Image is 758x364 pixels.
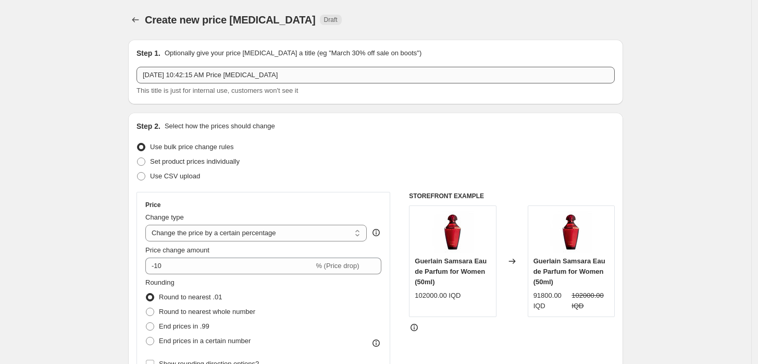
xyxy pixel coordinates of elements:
h2: Step 1. [136,48,160,58]
h2: Step 2. [136,121,160,131]
span: End prices in .99 [159,322,209,330]
div: 91800.00 IQD [533,290,568,311]
span: Round to nearest whole number [159,308,255,316]
div: help [371,227,381,238]
span: Price change amount [145,246,209,254]
p: Select how the prices should change [165,121,275,131]
h6: STOREFRONT EXAMPLE [409,192,615,200]
img: miswag_QK2xoH_80x.jpg [432,211,474,253]
span: Use CSV upload [150,172,200,180]
p: Optionally give your price [MEDICAL_DATA] a title (eg "March 30% off sale on boots") [165,48,421,58]
input: 30% off holiday sale [136,67,615,83]
div: 102000.00 IQD [415,290,461,301]
span: Change type [145,213,184,221]
button: Price change jobs [128,13,143,27]
span: End prices in a certain number [159,337,251,345]
strike: 102000.00 IQD [571,290,609,311]
h3: Price [145,201,160,209]
span: Create new price [MEDICAL_DATA] [145,14,316,26]
span: Guerlain Samsara Eau de Parfum for Women (50ml) [415,257,487,286]
span: % (Price drop) [316,262,359,270]
span: Round to nearest .01 [159,293,222,301]
span: Set product prices individually [150,157,240,165]
span: Draft [324,16,338,24]
input: -15 [145,258,314,274]
span: Rounding [145,278,175,286]
img: miswag_QK2xoH_80x.jpg [550,211,592,253]
span: Use bulk price change rules [150,143,233,151]
span: Guerlain Samsara Eau de Parfum for Women (50ml) [533,257,605,286]
span: This title is just for internal use, customers won't see it [136,87,298,94]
